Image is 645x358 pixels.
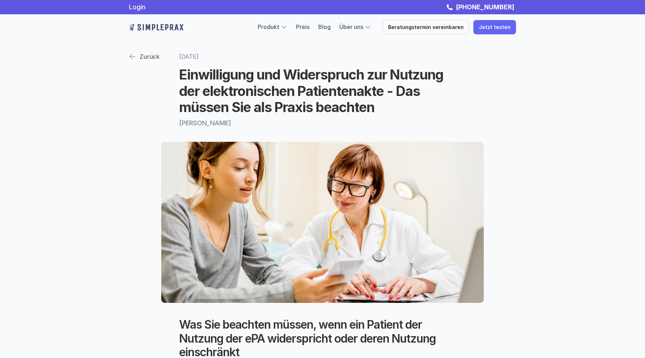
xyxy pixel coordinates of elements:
a: [PHONE_NUMBER] [454,3,516,11]
a: Login [129,3,145,11]
p: Jetzt testen [479,24,511,30]
p: Zurück [140,51,159,62]
p: [PERSON_NAME] [179,119,466,127]
a: Jetzt testen [473,20,516,34]
a: Beratungstermin vereinbaren [383,20,469,34]
img: Elektronische Patientenakte [161,142,484,303]
strong: [PHONE_NUMBER] [456,3,514,11]
p: [DATE] [179,50,466,63]
a: Über uns [339,23,363,30]
p: Beratungstermin vereinbaren [388,24,464,30]
a: Blog [318,23,331,30]
a: Zurück [129,50,159,63]
h1: Einwilligung und Widerspruch zur Nutzung der elektronischen Patientenakte - Das müssen Sie als Pr... [179,67,466,116]
a: Produkt [258,23,279,30]
a: Preis [296,23,310,30]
